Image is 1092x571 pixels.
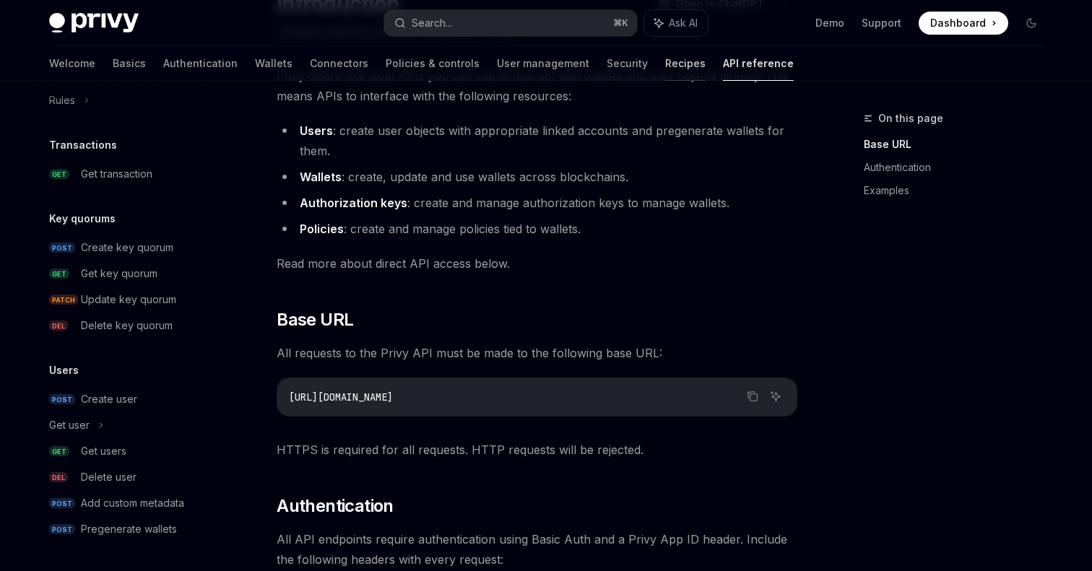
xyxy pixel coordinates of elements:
[49,321,68,331] span: DEL
[81,443,126,460] div: Get users
[49,524,75,535] span: POST
[38,235,222,261] a: POSTCreate key quorum
[49,362,79,379] h5: Users
[49,472,68,483] span: DEL
[49,210,116,227] h5: Key quorums
[384,10,637,36] button: Search...⌘K
[669,16,698,30] span: Ask AI
[38,438,222,464] a: GETGet users
[497,46,589,81] a: User management
[289,391,393,404] span: [URL][DOMAIN_NAME]
[113,46,146,81] a: Basics
[743,387,762,406] button: Copy the contents from the code block
[277,167,797,187] li: : create, update and use wallets across blockchains.
[49,136,117,154] h5: Transactions
[310,46,368,81] a: Connectors
[255,46,292,81] a: Wallets
[81,468,136,486] div: Delete user
[277,494,394,518] span: Authentication
[864,179,1054,202] a: Examples
[864,156,1054,179] a: Authentication
[49,498,75,509] span: POST
[930,16,986,30] span: Dashboard
[49,394,75,405] span: POST
[49,169,69,180] span: GET
[38,287,222,313] a: PATCHUpdate key quorum
[766,387,785,406] button: Ask AI
[277,343,797,363] span: All requests to the Privy API must be made to the following base URL:
[81,317,173,334] div: Delete key quorum
[277,440,797,460] span: HTTPS is required for all requests. HTTP requests will be rejected.
[277,193,797,213] li: : create and manage authorization keys to manage wallets.
[300,170,342,184] strong: Wallets
[300,196,407,210] strong: Authorization keys
[665,46,706,81] a: Recipes
[412,14,452,32] div: Search...
[49,269,69,279] span: GET
[277,529,797,570] span: All API endpoints require authentication using Basic Auth and a Privy App ID header. Include the ...
[38,516,222,542] a: POSTPregenerate wallets
[81,291,176,308] div: Update key quorum
[38,313,222,339] a: DELDelete key quorum
[300,222,344,236] strong: Policies
[38,464,222,490] a: DELDelete user
[277,253,797,274] span: Read more about direct API access below.
[49,46,95,81] a: Welcome
[81,494,184,512] div: Add custom metadata
[81,520,177,538] div: Pregenerate wallets
[878,110,943,127] span: On this page
[49,295,78,305] span: PATCH
[49,446,69,457] span: GET
[163,46,238,81] a: Authentication
[644,10,708,36] button: Ask AI
[277,308,353,331] span: Base URL
[277,219,797,239] li: : create and manage policies tied to wallets.
[38,490,222,516] a: POSTAdd custom metadata
[386,46,480,81] a: Policies & controls
[49,243,75,253] span: POST
[38,386,222,412] a: POSTCreate user
[864,133,1054,156] a: Base URL
[38,261,222,287] a: GETGet key quorum
[81,391,137,408] div: Create user
[723,46,794,81] a: API reference
[1020,12,1043,35] button: Toggle dark mode
[277,66,797,106] span: Privy offers low-level APIs you can use to interact with wallets and user objects directly. This ...
[862,16,901,30] a: Support
[49,417,90,434] div: Get user
[49,13,139,33] img: dark logo
[81,165,152,183] div: Get transaction
[81,239,173,256] div: Create key quorum
[300,123,333,138] strong: Users
[613,17,628,29] span: ⌘ K
[38,161,222,187] a: GETGet transaction
[607,46,648,81] a: Security
[815,16,844,30] a: Demo
[277,121,797,161] li: : create user objects with appropriate linked accounts and pregenerate wallets for them.
[81,265,157,282] div: Get key quorum
[919,12,1008,35] a: Dashboard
